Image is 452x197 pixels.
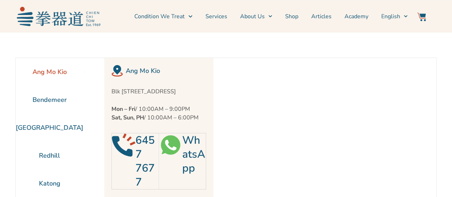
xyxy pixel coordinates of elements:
[135,133,155,189] a: 6457 7677
[344,8,368,25] a: Academy
[111,105,135,113] strong: Mon – Fri
[311,8,332,25] a: Articles
[381,8,408,25] a: English
[111,105,206,122] p: / 10:00AM – 9:00PM / 10:00AM – 6:00PM
[205,8,227,25] a: Services
[126,66,206,76] h2: Ang Mo Kio
[240,8,272,25] a: About Us
[111,87,206,96] p: Blk [STREET_ADDRESS]
[182,133,205,176] a: WhatsApp
[111,114,144,122] strong: Sat, Sun, PH
[417,13,426,21] img: Website Icon-03
[104,8,408,25] nav: Menu
[381,12,400,21] span: English
[285,8,298,25] a: Shop
[134,8,192,25] a: Condition We Treat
